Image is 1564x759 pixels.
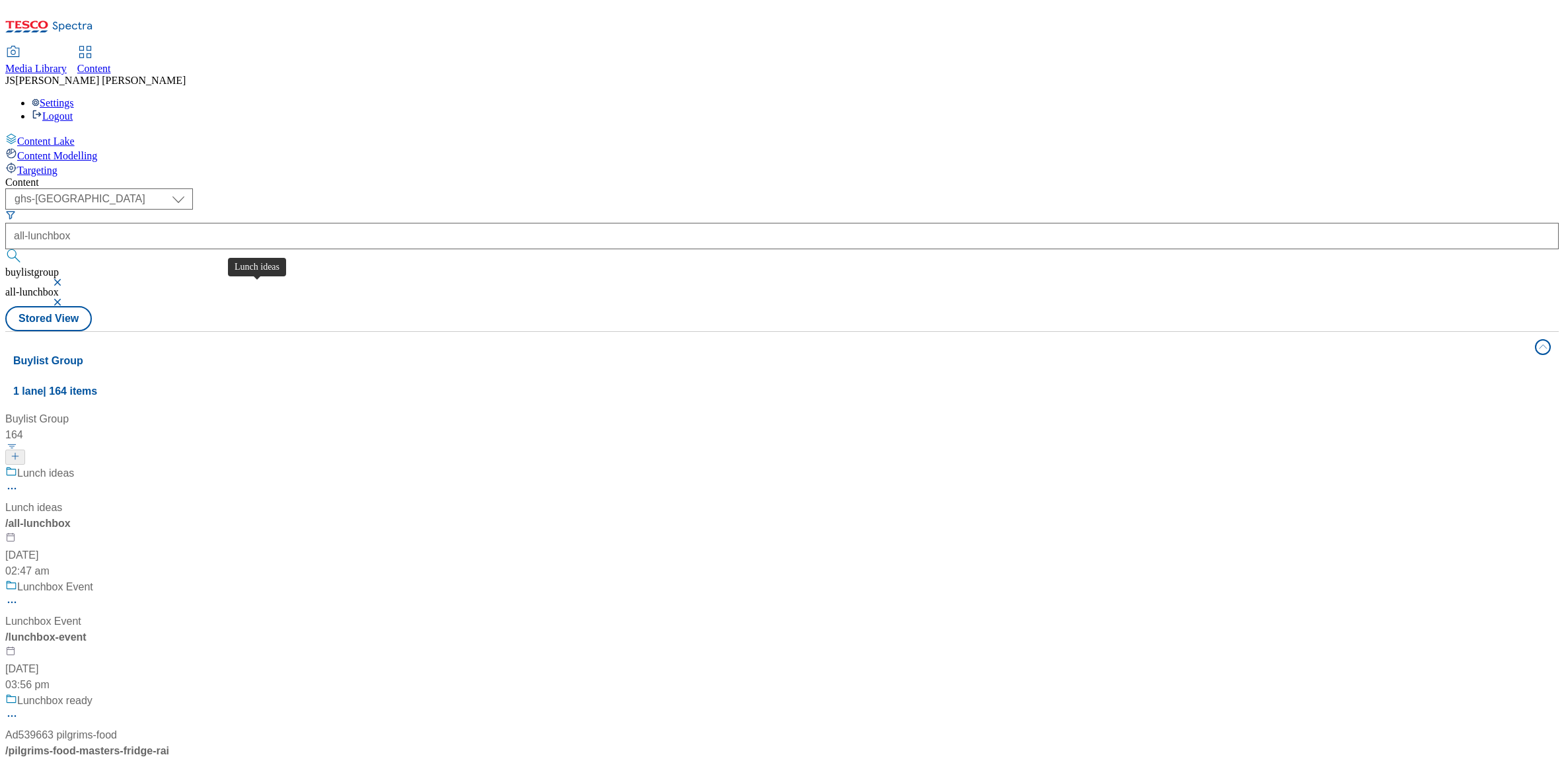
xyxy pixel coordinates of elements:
[17,136,75,147] span: Content Lake
[77,63,111,74] span: Content
[5,286,59,298] span: all-lunchbox
[17,579,93,595] div: Lunchbox Event
[5,306,92,331] button: Stored View
[5,177,1559,188] div: Content
[5,563,244,579] div: 02:47 am
[5,500,62,516] div: Lunch ideas
[13,353,1527,369] h4: Buylist Group
[15,75,186,86] span: [PERSON_NAME] [PERSON_NAME]
[5,63,67,74] span: Media Library
[5,223,1559,249] input: Search
[5,427,244,443] div: 164
[32,97,74,108] a: Settings
[5,677,244,693] div: 03:56 pm
[5,661,244,677] div: [DATE]
[5,147,1559,162] a: Content Modelling
[5,547,244,563] div: [DATE]
[5,162,1559,177] a: Targeting
[5,411,244,427] div: Buylist Group
[5,614,81,629] div: Lunchbox Event
[5,47,67,75] a: Media Library
[17,165,57,176] span: Targeting
[5,727,117,743] div: Ad539663 pilgrims-food
[32,110,73,122] a: Logout
[13,385,97,397] span: 1 lane | 164 items
[5,518,71,529] span: / all-lunchbox
[5,210,16,220] svg: Search Filters
[17,693,93,709] div: Lunchbox ready
[5,133,1559,147] a: Content Lake
[17,150,97,161] span: Content Modelling
[5,75,15,86] span: JS
[17,465,74,481] div: Lunch ideas
[77,47,111,75] a: Content
[5,631,87,643] span: / lunchbox-event
[5,332,1559,406] button: Buylist Group1 lane| 164 items
[5,266,59,278] span: buylistgroup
